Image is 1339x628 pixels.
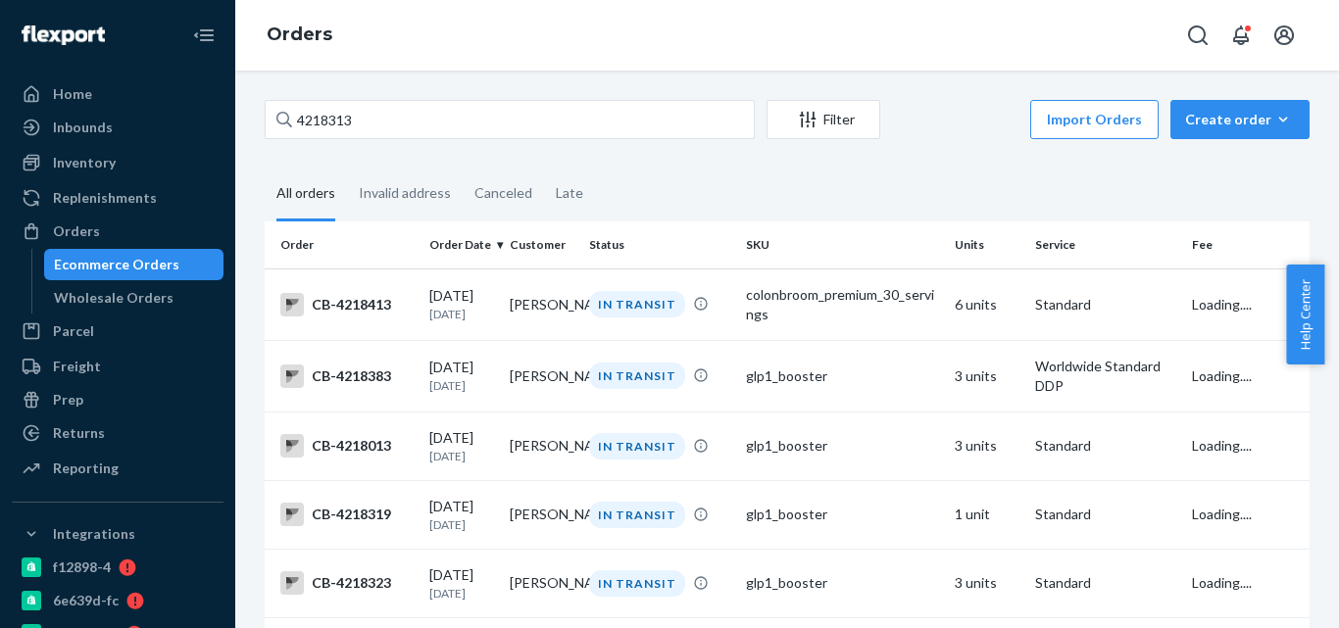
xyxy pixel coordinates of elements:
[280,434,414,458] div: CB-4218013
[947,411,1027,480] td: 3 units
[502,340,582,411] td: [PERSON_NAME]
[53,459,119,478] div: Reporting
[1184,480,1310,549] td: Loading....
[1035,436,1176,456] p: Standard
[947,549,1027,617] td: 3 units
[53,591,119,610] div: 6e639d-fc
[746,505,939,524] div: glp1_booster
[429,428,494,464] div: [DATE]
[746,436,939,456] div: glp1_booster
[1184,549,1310,617] td: Loading....
[429,286,494,322] div: [DATE]
[429,358,494,394] div: [DATE]
[1184,221,1310,268] th: Fee
[1035,573,1176,593] p: Standard
[53,118,113,137] div: Inbounds
[53,390,83,410] div: Prep
[746,366,939,386] div: glp1_booster
[12,78,223,110] a: Home
[44,249,224,280] a: Ecommerce Orders
[12,351,223,382] a: Freight
[1221,16,1261,55] button: Open notifications
[1178,16,1217,55] button: Open Search Box
[53,524,135,544] div: Integrations
[502,549,582,617] td: [PERSON_NAME]
[54,288,174,308] div: Wholesale Orders
[1035,505,1176,524] p: Standard
[53,357,101,376] div: Freight
[12,417,223,449] a: Returns
[53,423,105,443] div: Returns
[1286,265,1324,364] button: Help Center
[746,285,939,324] div: colonbroom_premium_30_servings
[589,362,685,389] div: IN TRANSIT
[12,453,223,484] a: Reporting
[1035,357,1176,396] p: Worldwide Standard DDP
[556,168,583,218] div: Late
[429,497,494,533] div: [DATE]
[738,221,947,268] th: SKU
[12,585,223,616] a: 6e639d-fc
[589,433,685,459] div: IN TRANSIT
[589,291,685,317] div: IN TRANSIT
[429,565,494,602] div: [DATE]
[1265,16,1304,55] button: Open account menu
[12,552,223,583] a: f12898-4
[53,321,94,341] div: Parcel
[429,377,494,394] p: [DATE]
[1030,100,1159,139] button: Import Orders
[12,216,223,247] a: Orders
[280,503,414,526] div: CB-4218319
[251,7,348,64] ol: breadcrumbs
[429,516,494,533] p: [DATE]
[502,480,582,549] td: [PERSON_NAME]
[429,585,494,602] p: [DATE]
[1185,110,1295,129] div: Create order
[359,168,451,218] div: Invalid address
[1184,411,1310,480] td: Loading....
[502,411,582,480] td: [PERSON_NAME]
[44,282,224,314] a: Wholesale Orders
[947,268,1027,340] td: 6 units
[53,153,116,172] div: Inventory
[265,221,422,268] th: Order
[280,364,414,388] div: CB-4218383
[53,188,157,208] div: Replenishments
[1184,340,1310,411] td: Loading....
[184,16,223,55] button: Close Navigation
[947,340,1027,411] td: 3 units
[589,502,685,528] div: IN TRANSIT
[1035,295,1176,314] p: Standard
[276,168,335,221] div: All orders
[265,100,755,139] input: Search orders
[746,573,939,593] div: glp1_booster
[502,268,582,340] td: [PERSON_NAME]
[767,100,880,139] button: Filter
[1184,268,1310,340] td: Loading....
[267,24,332,45] a: Orders
[12,147,223,178] a: Inventory
[280,293,414,316] div: CB-4218413
[280,571,414,595] div: CB-4218323
[12,112,223,143] a: Inbounds
[510,236,574,253] div: Customer
[429,306,494,322] p: [DATE]
[12,182,223,214] a: Replenishments
[53,221,100,241] div: Orders
[53,84,92,104] div: Home
[768,110,879,129] div: Filter
[54,255,179,274] div: Ecommerce Orders
[1027,221,1184,268] th: Service
[1170,100,1310,139] button: Create order
[581,221,738,268] th: Status
[947,221,1027,268] th: Units
[422,221,502,268] th: Order Date
[474,168,532,218] div: Canceled
[429,448,494,464] p: [DATE]
[22,25,105,45] img: Flexport logo
[947,480,1027,549] td: 1 unit
[589,570,685,597] div: IN TRANSIT
[12,384,223,415] a: Prep
[12,518,223,550] button: Integrations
